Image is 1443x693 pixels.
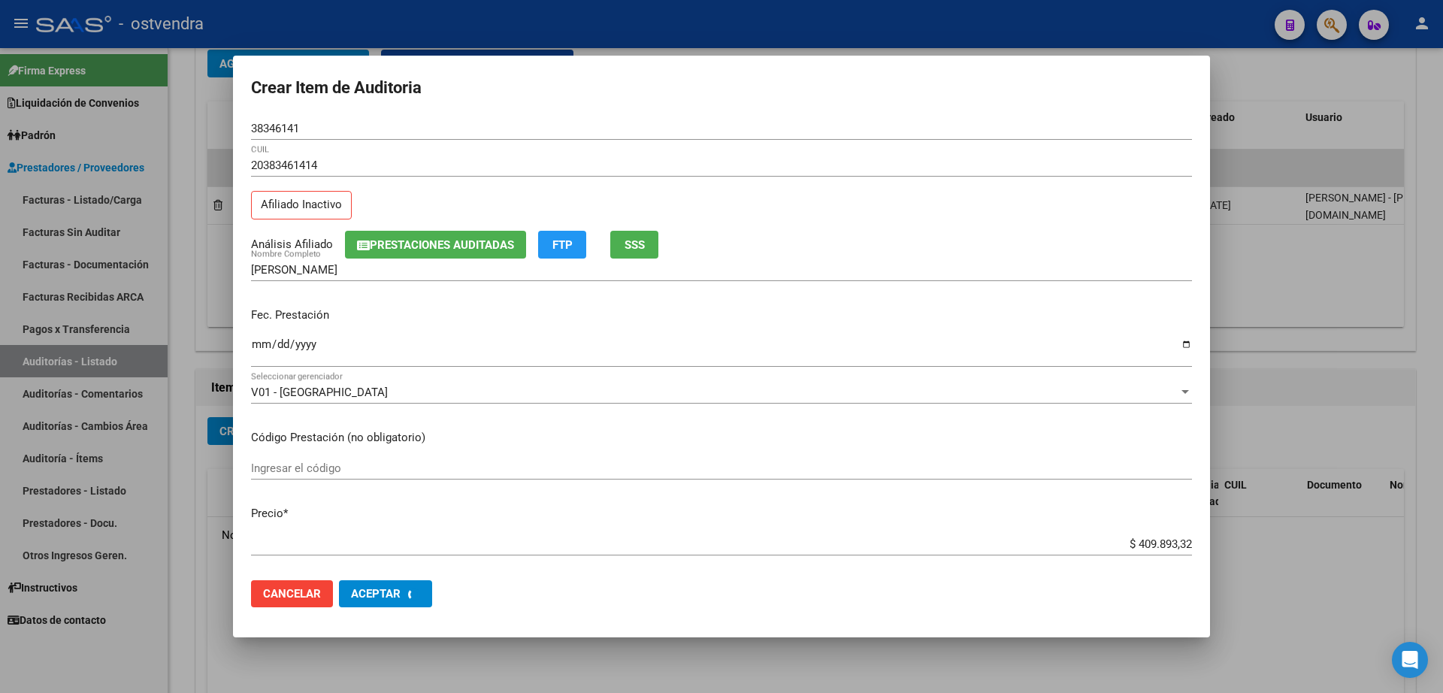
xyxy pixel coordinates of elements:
[625,238,645,252] span: SSS
[251,580,333,607] button: Cancelar
[251,505,1192,522] p: Precio
[251,429,1192,446] p: Código Prestación (no obligatorio)
[538,231,586,259] button: FTP
[251,236,333,253] div: Análisis Afiliado
[552,238,573,252] span: FTP
[610,231,658,259] button: SSS
[251,74,1192,102] h2: Crear Item de Auditoria
[370,238,514,252] span: Prestaciones Auditadas
[251,386,388,399] span: V01 - [GEOGRAPHIC_DATA]
[1392,642,1428,678] div: Open Intercom Messenger
[339,580,432,607] button: Aceptar
[351,587,401,601] span: Aceptar
[263,587,321,601] span: Cancelar
[251,191,352,220] p: Afiliado Inactivo
[345,231,526,259] button: Prestaciones Auditadas
[251,307,1192,324] p: Fec. Prestación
